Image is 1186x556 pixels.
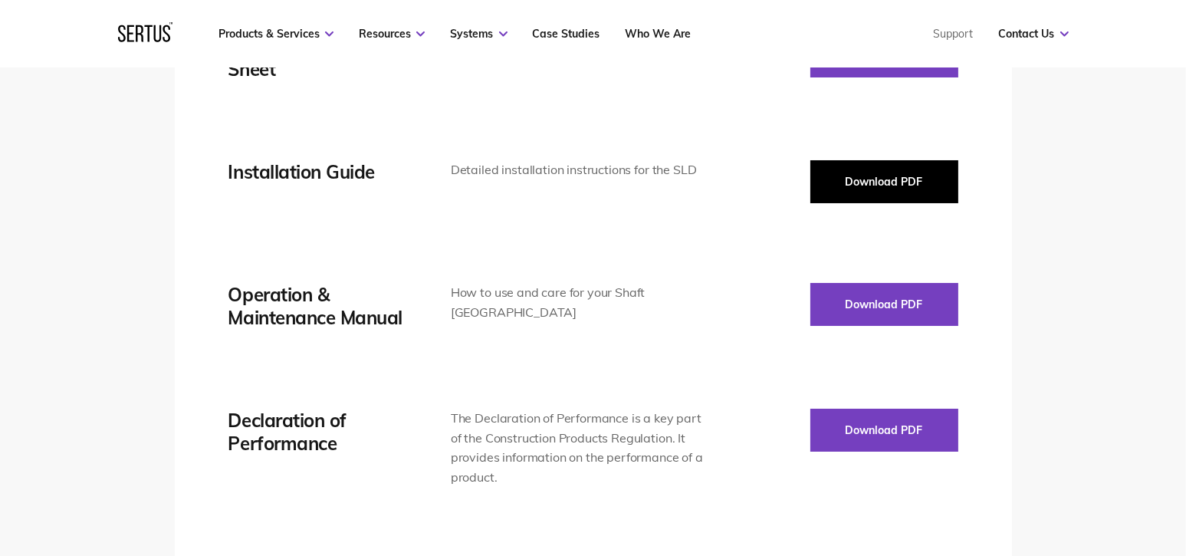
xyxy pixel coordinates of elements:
a: Support [934,27,974,41]
a: Products & Services [218,27,333,41]
button: Download PDF [810,160,958,203]
div: Installation Guide [228,160,405,183]
div: How to use and care for your Shaft [GEOGRAPHIC_DATA] [451,283,705,322]
div: The Declaration of Performance is a key part of the Construction Products Regulation. It provides... [451,409,705,487]
div: Detailed installation instructions for the SLD [451,160,705,180]
a: Case Studies [533,27,600,41]
a: Resources [359,27,425,41]
a: Who We Are [626,27,692,41]
button: Download PDF [810,283,958,326]
button: Download PDF [810,409,958,452]
div: Operation & Maintenance Manual [228,283,405,329]
div: Declaration of Performance [228,409,405,455]
a: Contact Us [999,27,1069,41]
iframe: Chat Widget [911,379,1186,556]
a: Systems [450,27,508,41]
